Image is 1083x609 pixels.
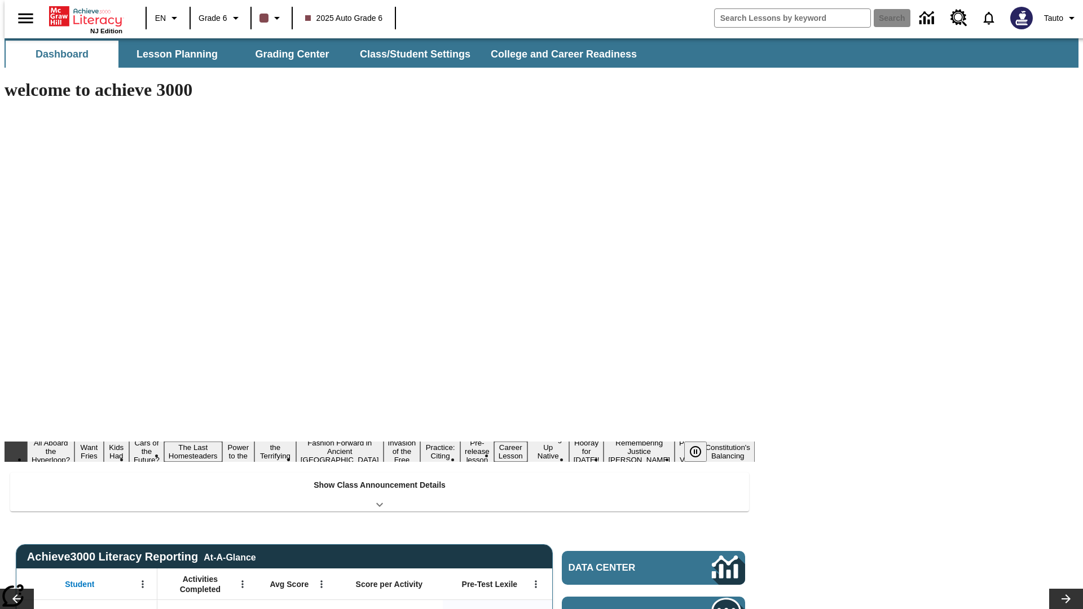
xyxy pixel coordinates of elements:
span: Pre-Test Lexile [462,579,518,589]
a: Home [49,5,122,28]
div: Home [49,4,122,34]
span: Achieve3000 Literacy Reporting [27,550,256,563]
button: Slide 13 Cooking Up Native Traditions [527,433,569,470]
button: Slide 14 Hooray for Constitution Day! [569,437,604,466]
button: Slide 4 Cars of the Future? [129,437,164,466]
h1: welcome to achieve 3000 [5,80,755,100]
span: Student [65,579,94,589]
button: Lesson Planning [121,41,234,68]
button: Open side menu [9,2,42,35]
div: SubNavbar [5,38,1078,68]
button: Select a new avatar [1003,3,1040,33]
input: search field [715,9,870,27]
button: Open Menu [313,576,330,593]
a: Data Center [913,3,944,34]
a: Resource Center, Will open in new tab [944,3,974,33]
a: Data Center [562,551,745,585]
button: Open Menu [234,576,251,593]
button: Slide 6 Solar Power to the People [222,433,255,470]
span: NJ Edition [90,28,122,34]
button: Slide 16 Point of View [675,437,701,466]
span: Grade 6 [199,12,227,24]
button: Slide 9 The Invasion of the Free CD [384,429,421,474]
button: Slide 11 Pre-release lesson [460,437,494,466]
button: Pause [684,442,707,462]
button: Profile/Settings [1040,8,1083,28]
button: Slide 1 All Aboard the Hyperloop? [27,437,74,466]
button: Grading Center [236,41,349,68]
button: Open Menu [527,576,544,593]
button: Lesson carousel, Next [1049,589,1083,609]
button: College and Career Readiness [482,41,646,68]
img: Avatar [1010,7,1033,29]
button: Open Menu [134,576,151,593]
button: Slide 8 Fashion Forward in Ancient Rome [296,437,384,466]
span: Tauto [1044,12,1063,24]
button: Slide 10 Mixed Practice: Citing Evidence [420,433,460,470]
button: Slide 15 Remembering Justice O'Connor [604,437,675,466]
span: EN [155,12,166,24]
button: Slide 12 Career Lesson [494,442,527,462]
button: Slide 7 Attack of the Terrifying Tomatoes [254,433,296,470]
button: Slide 2 Do You Want Fries With That? [74,425,103,479]
button: Slide 5 The Last Homesteaders [164,442,222,462]
span: 2025 Auto Grade 6 [305,12,383,24]
button: Class color is dark brown. Change class color [255,8,288,28]
button: Grade: Grade 6, Select a grade [194,8,247,28]
span: Avg Score [270,579,309,589]
button: Slide 3 Dirty Jobs Kids Had To Do [104,425,129,479]
span: Activities Completed [163,574,237,594]
div: SubNavbar [5,41,647,68]
button: Class/Student Settings [351,41,479,68]
span: Score per Activity [356,579,423,589]
button: Language: EN, Select a language [150,8,186,28]
button: Slide 17 The Constitution's Balancing Act [701,433,755,470]
p: Show Class Announcement Details [314,479,446,491]
div: Show Class Announcement Details [10,473,749,511]
div: Pause [684,442,718,462]
a: Notifications [974,3,1003,33]
span: Data Center [569,562,674,573]
button: Dashboard [6,41,118,68]
div: At-A-Glance [204,550,256,563]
